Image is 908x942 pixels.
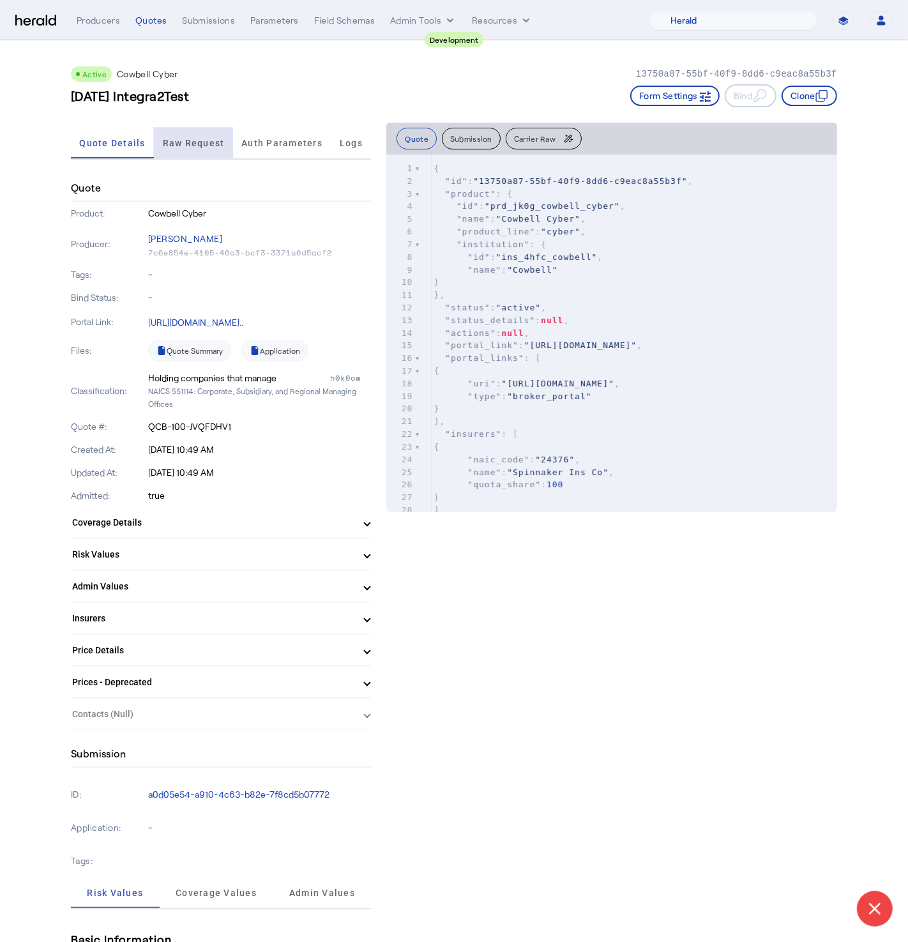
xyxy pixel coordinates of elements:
[148,230,372,248] p: [PERSON_NAME]
[386,200,414,213] div: 4
[71,238,146,250] p: Producer:
[117,68,178,80] p: Cowbell Cyber
[496,252,598,262] span: "ins_4hfc_cowbell"
[445,303,490,312] span: "status"
[71,207,146,220] p: Product:
[330,372,371,384] div: h0k0ow
[386,415,414,428] div: 21
[434,429,518,439] span: : [
[386,314,414,327] div: 13
[467,467,501,477] span: "name"
[457,239,530,249] span: "institution"
[71,746,126,761] h4: Submission
[71,539,371,570] mat-expansion-panel-header: Risk Values
[445,353,524,363] span: "portal_links"
[386,491,414,504] div: 27
[782,86,837,106] button: Clone
[535,455,575,464] span: "24376"
[386,238,414,251] div: 7
[390,14,457,27] button: internal dropdown menu
[386,175,414,188] div: 2
[467,480,541,489] span: "quota_share"
[434,340,642,350] span: : ,
[434,277,439,287] span: }
[434,455,580,464] span: : ,
[386,188,414,201] div: 3
[507,265,557,275] span: "Cowbell"
[434,227,586,236] span: : ,
[457,227,536,236] span: "product_line"
[386,339,414,352] div: 15
[148,489,372,502] p: true
[71,635,371,665] mat-expansion-panel-header: Price Details
[71,571,371,602] mat-expansion-panel-header: Admin Values
[547,480,563,489] span: 100
[71,667,371,697] mat-expansion-panel-header: Prices - Deprecated
[386,453,414,466] div: 24
[434,480,563,489] span: :
[71,384,146,397] p: Classification:
[457,201,479,211] span: "id"
[71,603,371,634] mat-expansion-panel-header: Insurers
[386,301,414,314] div: 12
[71,466,146,479] p: Updated At:
[434,176,693,186] span: : ,
[135,14,167,27] div: Quotes
[386,390,414,403] div: 19
[71,291,146,304] p: Bind Status:
[434,353,541,363] span: : [
[434,265,557,275] span: :
[386,213,414,225] div: 5
[163,139,225,148] span: Raw Request
[386,289,414,301] div: 11
[445,189,496,199] span: "product"
[71,786,146,803] p: ID:
[434,467,614,477] span: : ,
[71,852,146,870] p: Tags:
[386,162,414,175] div: 1
[71,489,146,502] p: Admitted:
[445,340,518,350] span: "portal_link"
[541,227,580,236] span: "cyber"
[71,268,146,281] p: Tags:
[386,504,414,517] div: 28
[472,14,533,27] button: Resources dropdown menu
[72,580,354,593] mat-panel-title: Admin Values
[434,239,547,249] span: : {
[71,819,146,837] p: Application:
[496,303,541,312] span: "active"
[386,365,414,377] div: 17
[386,377,414,390] div: 18
[445,176,467,186] span: "id"
[467,391,501,401] span: "type"
[434,252,603,262] span: : ,
[434,442,439,452] span: {
[467,379,496,388] span: "uri"
[386,264,414,277] div: 9
[386,402,414,415] div: 20
[176,888,257,897] span: Coverage Values
[148,788,372,801] p: a0d05e54-a910-4c63-b82e-7f8cd5b07772
[434,189,513,199] span: : {
[148,372,276,384] div: Holding companies that manage
[397,128,437,149] button: Quote
[386,225,414,238] div: 6
[434,201,625,211] span: : ,
[442,128,501,149] button: Submission
[148,248,372,258] p: 7c6e854e-4105-46c3-bcf3-3371a6d5acf2
[148,420,372,433] p: QCB-100-JVQFDHV1
[241,139,322,148] span: Auth Parameters
[148,384,372,410] p: NAICS 551114: Corporate, Subsidiary, and Regional Managing Offices
[445,328,496,338] span: "actions"
[386,352,414,365] div: 16
[72,548,354,561] mat-panel-title: Risk Values
[501,379,614,388] span: "[URL][DOMAIN_NAME]"
[148,291,372,304] p: -
[386,155,837,512] herald-code-block: quote
[386,327,414,340] div: 14
[148,207,372,220] p: Cowbell Cyber
[72,516,354,529] mat-panel-title: Coverage Details
[434,404,439,413] span: }
[71,507,371,538] mat-expansion-panel-header: Coverage Details
[425,32,484,47] div: Development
